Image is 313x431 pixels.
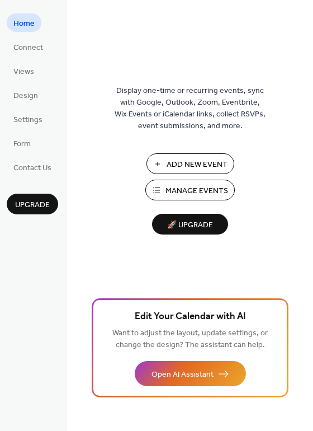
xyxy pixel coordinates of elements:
[7,134,37,152] a: Form
[135,361,246,386] button: Open AI Assistant
[135,309,246,325] span: Edit Your Calendar with AI
[15,199,50,211] span: Upgrade
[145,180,235,200] button: Manage Events
[165,185,228,197] span: Manage Events
[159,218,221,233] span: 🚀 Upgrade
[167,159,227,171] span: Add New Event
[7,38,50,56] a: Connect
[7,158,58,176] a: Contact Us
[152,214,228,235] button: 🚀 Upgrade
[7,86,45,104] a: Design
[13,66,34,78] span: Views
[115,85,265,132] span: Display one-time or recurring events, sync with Google, Outlook, Zoom, Eventbrite, Wix Events or ...
[7,110,49,128] a: Settings
[13,42,43,54] span: Connect
[13,162,51,174] span: Contact Us
[13,90,38,102] span: Design
[13,138,31,150] span: Form
[13,114,42,126] span: Settings
[146,153,234,174] button: Add New Event
[151,369,214,381] span: Open AI Assistant
[7,13,41,32] a: Home
[112,326,268,353] span: Want to adjust the layout, update settings, or change the design? The assistant can help.
[13,18,35,30] span: Home
[7,62,41,80] a: Views
[7,194,58,214] button: Upgrade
